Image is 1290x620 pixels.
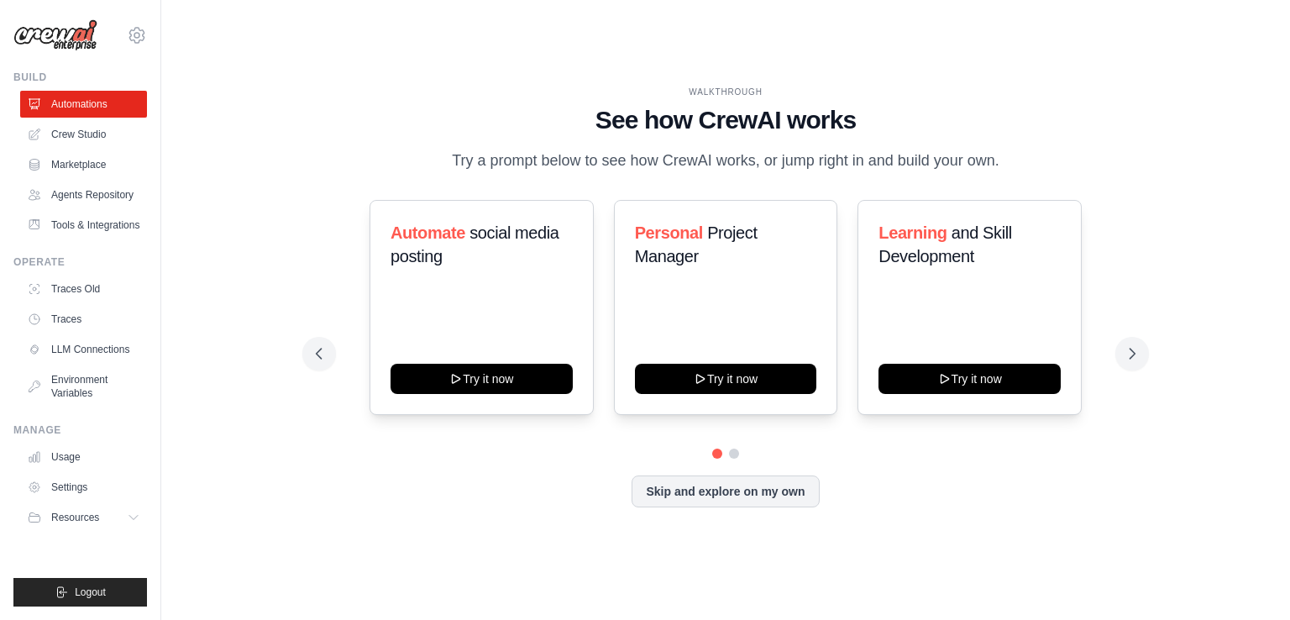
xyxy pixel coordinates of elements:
[632,476,819,507] button: Skip and explore on my own
[391,223,465,242] span: Automate
[878,364,1061,394] button: Try it now
[75,586,106,599] span: Logout
[20,91,147,118] a: Automations
[20,121,147,148] a: Crew Studio
[13,255,147,269] div: Operate
[20,504,147,531] button: Resources
[443,149,1008,173] p: Try a prompt below to see how CrewAI works, or jump right in and build your own.
[20,366,147,407] a: Environment Variables
[878,223,947,242] span: Learning
[20,306,147,333] a: Traces
[635,223,703,242] span: Personal
[20,276,147,302] a: Traces Old
[316,86,1135,98] div: WALKTHROUGH
[51,511,99,524] span: Resources
[20,336,147,363] a: LLM Connections
[13,19,97,51] img: Logo
[316,105,1135,135] h1: See how CrewAI works
[20,444,147,470] a: Usage
[635,364,817,394] button: Try it now
[20,151,147,178] a: Marketplace
[13,423,147,437] div: Manage
[13,578,147,607] button: Logout
[20,474,147,501] a: Settings
[13,71,147,84] div: Build
[391,364,573,394] button: Try it now
[20,212,147,239] a: Tools & Integrations
[391,223,559,265] span: social media posting
[20,181,147,208] a: Agents Repository
[635,223,758,265] span: Project Manager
